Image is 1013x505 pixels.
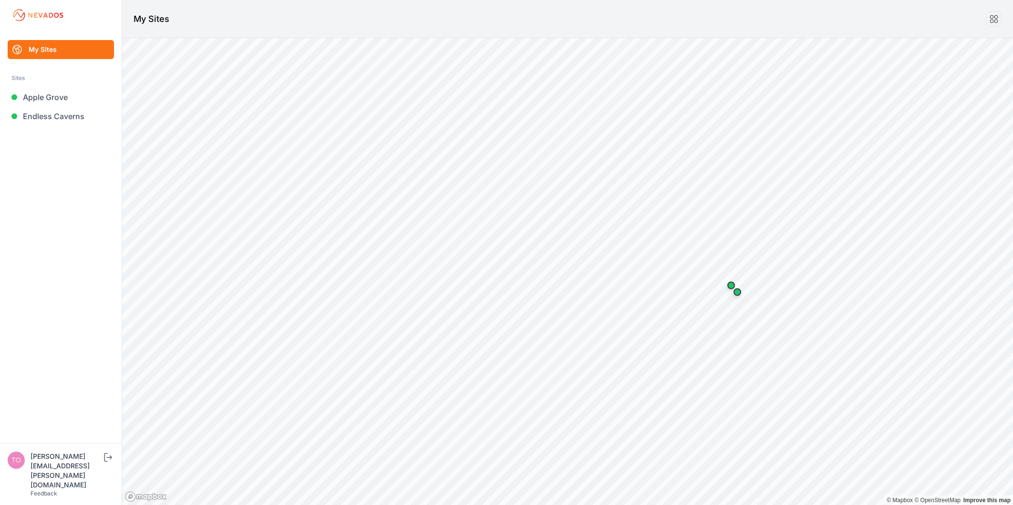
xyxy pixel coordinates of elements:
h1: My Sites [134,12,169,26]
a: Map feedback [963,497,1011,504]
img: Nevados [11,8,65,23]
div: Sites [11,72,110,84]
a: OpenStreetMap [914,497,961,504]
a: Mapbox logo [125,491,167,502]
div: Map marker [722,276,741,295]
a: Apple Grove [8,88,114,107]
div: [PERSON_NAME][EMAIL_ADDRESS][PERSON_NAME][DOMAIN_NAME] [31,452,102,490]
a: Endless Caverns [8,107,114,126]
a: Feedback [31,490,57,497]
a: Mapbox [887,497,913,504]
img: tomasz.barcz@energix-group.com [8,452,25,469]
canvas: Map [122,38,1013,505]
a: My Sites [8,40,114,59]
